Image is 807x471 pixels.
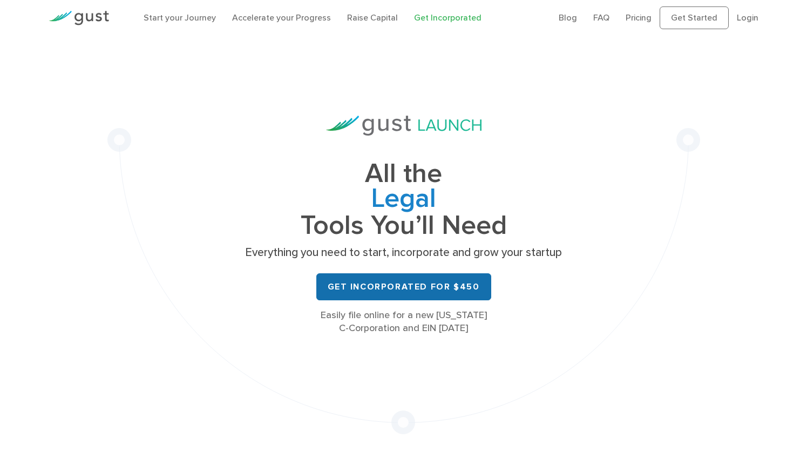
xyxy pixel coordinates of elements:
a: Start your Journey [144,12,216,23]
a: Blog [559,12,577,23]
a: Raise Capital [347,12,398,23]
div: Easily file online for a new [US_STATE] C-Corporation and EIN [DATE] [242,309,566,335]
a: Login [737,12,758,23]
span: Legal [242,186,566,213]
a: FAQ [593,12,609,23]
a: Get Incorporated [414,12,482,23]
img: Gust Launch Logo [326,116,482,136]
a: Accelerate your Progress [232,12,331,23]
p: Everything you need to start, incorporate and grow your startup [242,245,566,260]
a: Get Incorporated for $450 [316,273,491,300]
h1: All the Tools You’ll Need [242,162,566,238]
a: Pricing [626,12,652,23]
img: Gust Logo [49,11,109,25]
a: Get Started [660,6,729,29]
